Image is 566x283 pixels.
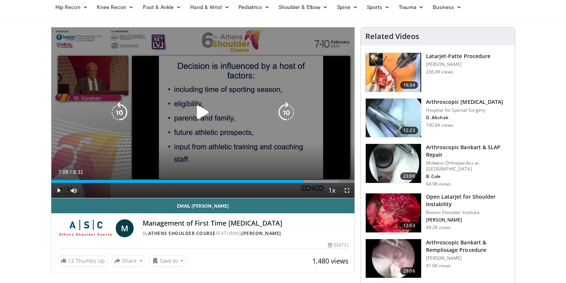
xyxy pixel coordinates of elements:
[66,183,81,198] button: Mute
[366,239,421,278] img: wolf_3.png.150x105_q85_crop-smart_upscale.jpg
[57,255,108,267] a: 12 Thumbs Up
[143,230,349,237] div: By FEATURING
[426,239,510,254] h3: Arthroscopic Bankart & Remplissage Procedure
[143,219,349,228] h4: Management of First Time [MEDICAL_DATA]
[426,115,503,121] p: D. Altchek
[366,193,421,232] img: 944938_3.png.150x105_q85_crop-smart_upscale.jpg
[426,52,490,60] h3: Latarjet-Patte Procedure
[365,144,510,187] a: 23:06 Arthroscopic Bankart & SLAP Repair Midwest Orthopaedics at [GEOGRAPHIC_DATA] B. Cole 64.9K ...
[111,255,146,267] button: Share
[365,52,510,92] a: 16:34 Latarjet-Patte Procedure [PERSON_NAME] 236.0K views
[328,242,348,249] div: [DATE]
[68,257,74,264] span: 12
[148,230,216,237] a: Athens Shoulder Course
[51,180,354,183] div: Progress Bar
[400,222,418,229] span: 12:03
[426,217,510,223] p: [PERSON_NAME]
[70,169,71,175] span: /
[426,225,451,231] p: 49.2K views
[426,193,510,208] h3: Open Latarjet for Shoulder Instability
[325,183,340,198] button: Playback Rate
[365,239,510,279] a: 29:06 Arthroscopic Bankart & Remplissage Procedure [PERSON_NAME] 41.6K views
[426,181,451,187] p: 64.9K views
[426,174,510,180] p: B. Cole
[400,267,418,275] span: 29:06
[426,61,490,67] p: [PERSON_NAME]
[51,183,66,198] button: Play
[426,98,503,106] h3: Arthroscopic [MEDICAL_DATA]
[400,127,418,134] span: 12:23
[365,193,510,233] a: 12:03 Open Latarjet for Shoulder Instability Boston Shoulder Institute [PERSON_NAME] 49.2K views
[426,255,510,261] p: [PERSON_NAME]
[51,27,354,198] video-js: Video Player
[426,160,510,172] p: Midwest Orthopaedics at [GEOGRAPHIC_DATA]
[426,69,453,75] p: 236.0K views
[241,230,281,237] a: [PERSON_NAME]
[400,172,418,180] span: 23:06
[51,198,354,213] a: Email [PERSON_NAME]
[366,99,421,138] img: 10039_3.png.150x105_q85_crop-smart_upscale.jpg
[58,169,68,175] span: 7:06
[366,144,421,183] img: cole_0_3.png.150x105_q85_crop-smart_upscale.jpg
[57,219,113,237] img: Athens Shoulder Course
[426,263,451,269] p: 41.6K views
[426,107,503,113] p: Hospital for Special Surgery
[426,210,510,216] p: Boston Shoulder Institute
[149,255,187,267] button: Save to
[426,122,453,128] p: 100.6K views
[366,53,421,92] img: 617583_3.png.150x105_q85_crop-smart_upscale.jpg
[365,32,419,41] h4: Related Videos
[400,81,418,89] span: 16:34
[116,219,134,237] a: M
[365,98,510,138] a: 12:23 Arthroscopic [MEDICAL_DATA] Hospital for Special Surgery D. Altchek 100.6K views
[340,183,354,198] button: Fullscreen
[312,256,349,265] span: 1,480 views
[426,144,510,159] h3: Arthroscopic Bankart & SLAP Repair
[73,169,83,175] span: 8:31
